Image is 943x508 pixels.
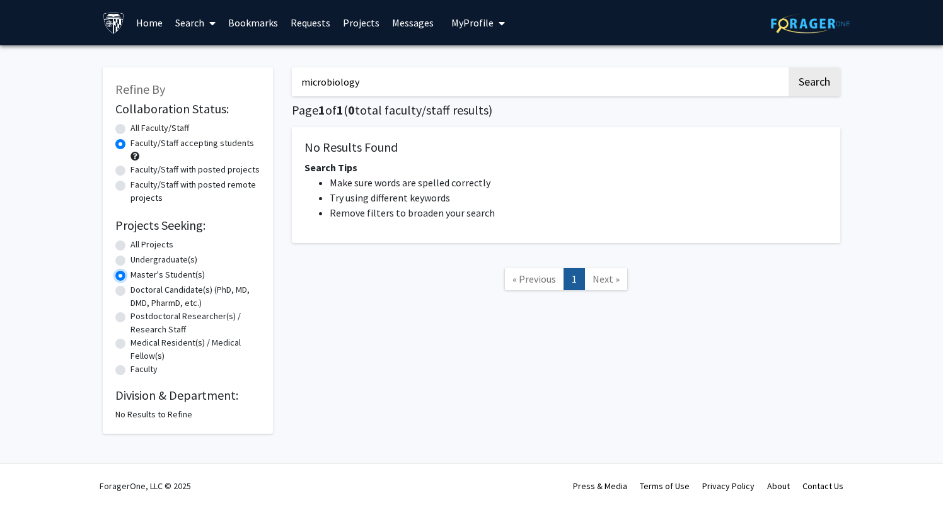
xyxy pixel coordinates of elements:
img: Johns Hopkins University Logo [103,12,125,34]
label: All Faculty/Staff [130,121,189,135]
span: Search Tips [304,161,357,174]
a: Terms of Use [640,480,690,492]
li: Remove filters to broaden your search [330,205,828,220]
a: Privacy Policy [702,480,755,492]
span: 0 [348,102,355,118]
label: Undergraduate(s) [130,253,197,266]
a: Requests [284,1,337,45]
span: 1 [318,102,325,118]
iframe: Chat [9,451,54,499]
a: Contact Us [802,480,843,492]
button: Search [789,67,840,96]
h5: No Results Found [304,140,828,155]
a: Messages [386,1,440,45]
a: About [767,480,790,492]
label: All Projects [130,238,173,251]
span: Refine By [115,81,165,97]
label: Master's Student(s) [130,268,205,281]
img: ForagerOne Logo [771,14,850,33]
h2: Division & Department: [115,388,260,403]
a: Next Page [584,268,628,290]
a: Bookmarks [222,1,284,45]
span: 1 [337,102,344,118]
nav: Page navigation [292,256,840,307]
span: My Profile [451,16,494,29]
a: Home [130,1,169,45]
span: Next » [593,273,620,285]
label: Faculty/Staff with posted projects [130,163,260,176]
li: Try using different keywords [330,190,828,205]
a: Previous Page [504,268,564,290]
h2: Projects Seeking: [115,218,260,233]
div: No Results to Refine [115,408,260,421]
label: Faculty [130,363,158,376]
label: Medical Resident(s) / Medical Fellow(s) [130,336,260,363]
label: Faculty/Staff with posted remote projects [130,178,260,205]
li: Make sure words are spelled correctly [330,175,828,190]
label: Faculty/Staff accepting students [130,137,254,150]
a: Press & Media [573,480,627,492]
h1: Page of ( total faculty/staff results) [292,103,840,118]
a: Search [169,1,222,45]
span: « Previous [512,273,556,285]
label: Postdoctoral Researcher(s) / Research Staff [130,310,260,336]
label: Doctoral Candidate(s) (PhD, MD, DMD, PharmD, etc.) [130,283,260,310]
a: 1 [564,268,585,290]
div: ForagerOne, LLC © 2025 [100,464,191,508]
h2: Collaboration Status: [115,101,260,116]
input: Search Keywords [292,67,787,96]
a: Projects [337,1,386,45]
